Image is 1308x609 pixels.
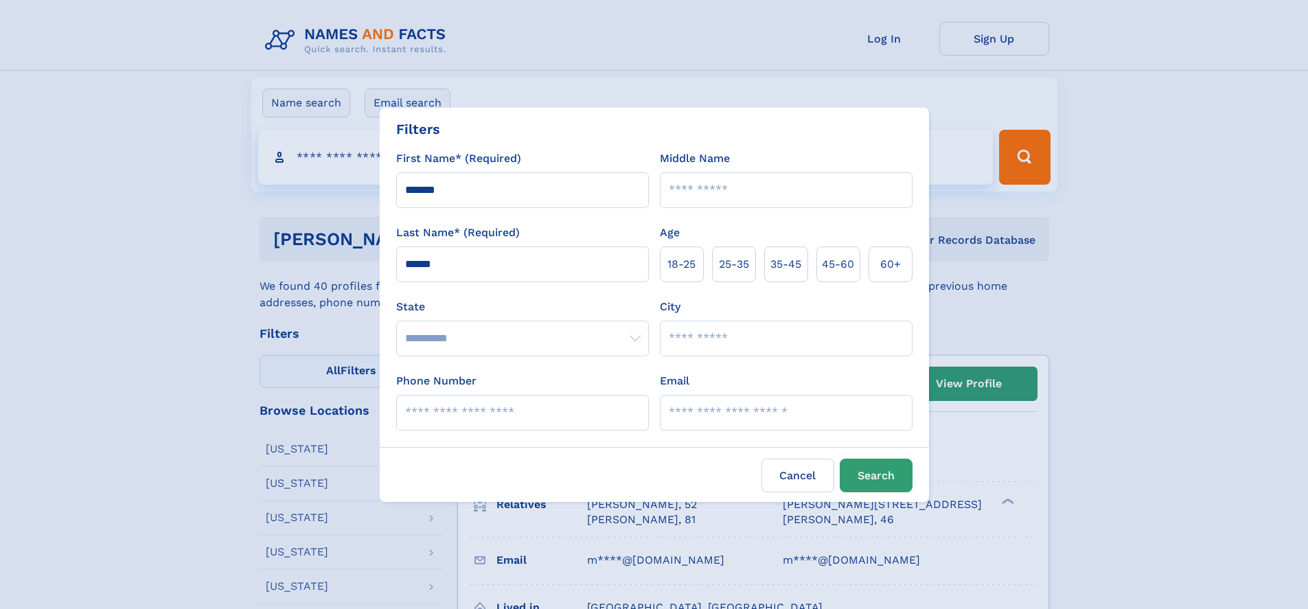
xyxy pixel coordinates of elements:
span: 18‑25 [667,256,696,273]
label: Middle Name [660,150,730,167]
div: Filters [396,119,440,139]
label: State [396,299,649,315]
label: Age [660,225,680,241]
label: Email [660,373,689,389]
label: Cancel [761,459,834,492]
span: 45‑60 [822,256,854,273]
label: First Name* (Required) [396,150,521,167]
span: 25‑35 [719,256,749,273]
label: Last Name* (Required) [396,225,520,241]
span: 35‑45 [770,256,801,273]
label: Phone Number [396,373,477,389]
span: 60+ [880,256,901,273]
button: Search [840,459,913,492]
label: City [660,299,680,315]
